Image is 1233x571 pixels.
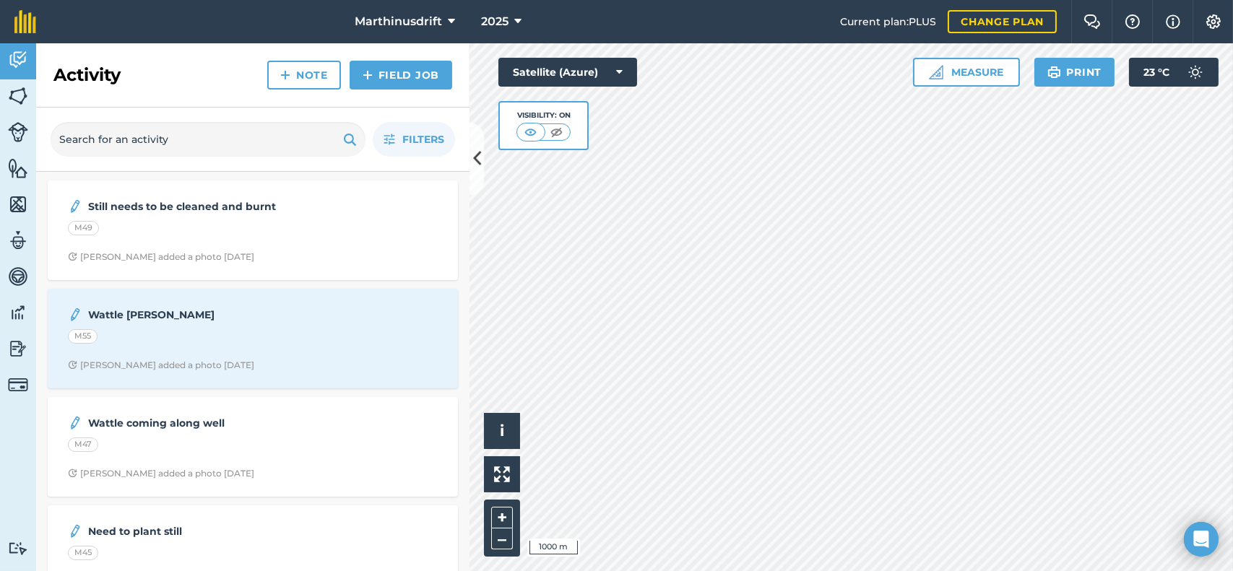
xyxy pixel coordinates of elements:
[1047,64,1061,81] img: svg+xml;base64,PHN2ZyB4bWxucz0iaHR0cDovL3d3dy53My5vcmcvMjAwMC9zdmciIHdpZHRoPSIxOSIgaGVpZ2h0PSIyNC...
[1181,58,1210,87] img: svg+xml;base64,PD94bWwgdmVyc2lvbj0iMS4wIiBlbmNvZGluZz0idXRmLTgiPz4KPCEtLSBHZW5lcmF0b3I6IEFkb2JlIE...
[8,541,28,555] img: svg+xml;base64,PD94bWwgdmVyc2lvbj0iMS4wIiBlbmNvZGluZz0idXRmLTgiPz4KPCEtLSBHZW5lcmF0b3I6IEFkb2JlIE...
[548,125,566,139] img: svg+xml;base64,PHN2ZyB4bWxucz0iaHR0cDovL3d3dy53My5vcmcvMjAwMC9zdmciIHdpZHRoPSI1MCIgaGVpZ2h0PSI0MC...
[68,546,98,560] div: M45
[522,125,540,139] img: svg+xml;base64,PHN2ZyB4bWxucz0iaHR0cDovL3d3dy53My5vcmcvMjAwMC9zdmciIHdpZHRoPSI1MCIgaGVpZ2h0PSI0MC...
[948,10,1057,33] a: Change plan
[498,58,637,87] button: Satellite (Azure)
[8,230,28,251] img: svg+xml;base64,PD94bWwgdmVyc2lvbj0iMS4wIiBlbmNvZGluZz0idXRmLTgiPz4KPCEtLSBHZW5lcmF0b3I6IEFkb2JlIE...
[8,49,28,71] img: svg+xml;base64,PD94bWwgdmVyc2lvbj0iMS4wIiBlbmNvZGluZz0idXRmLTgiPz4KPCEtLSBHZW5lcmF0b3I6IEFkb2JlIE...
[491,528,513,549] button: –
[68,468,77,478] img: Clock with arrow pointing clockwise
[1083,14,1101,29] img: Two speech bubbles overlapping with the left bubble in the forefront
[1129,58,1219,87] button: 23 °C
[53,64,121,87] h2: Activity
[68,414,82,432] img: svg+xml;base64,PD94bWwgdmVyc2lvbj0iMS4wIiBlbmNvZGluZz0idXRmLTgiPz4KPCEtLSBHZW5lcmF0b3I6IEFkb2JlIE...
[8,85,28,107] img: svg+xml;base64,PHN2ZyB4bWxucz0iaHR0cDovL3d3dy53My5vcmcvMjAwMC9zdmciIHdpZHRoPSI1NiIgaGVpZ2h0PSI2MC...
[56,189,449,271] a: Still needs to be cleaned and burntM49Clock with arrow pointing clockwise[PERSON_NAME] added a ph...
[484,413,520,449] button: i
[51,122,365,157] input: Search for an activity
[1166,13,1180,30] img: svg+xml;base64,PHN2ZyB4bWxucz0iaHR0cDovL3d3dy53My5vcmcvMjAwMC9zdmciIHdpZHRoPSIxNyIgaGVpZ2h0PSIxNy...
[929,65,943,79] img: Ruler icon
[1034,58,1115,87] button: Print
[88,307,317,323] strong: Wattle [PERSON_NAME]
[68,198,82,215] img: svg+xml;base64,PD94bWwgdmVyc2lvbj0iMS4wIiBlbmNvZGluZz0idXRmLTgiPz4KPCEtLSBHZW5lcmF0b3I6IEFkb2JlIE...
[516,110,571,121] div: Visibility: On
[68,468,254,479] div: [PERSON_NAME] added a photo [DATE]
[500,422,504,440] span: i
[68,252,77,261] img: Clock with arrow pointing clockwise
[68,359,254,371] div: [PERSON_NAME] added a photo [DATE]
[8,302,28,323] img: svg+xml;base64,PD94bWwgdmVyc2lvbj0iMS4wIiBlbmNvZGluZz0idXRmLTgiPz4KPCEtLSBHZW5lcmF0b3I6IEFkb2JlIE...
[68,523,82,540] img: svg+xml;base64,PD94bWwgdmVyc2lvbj0iMS4wIiBlbmNvZGluZz0idXRmLTgiPz4KPCEtLSBHZW5lcmF0b3I6IEFkb2JlIE...
[373,122,455,157] button: Filters
[68,360,77,370] img: Clock with arrow pointing clockwise
[840,14,936,30] span: Current plan : PLUS
[1184,522,1219,557] div: Open Intercom Messenger
[88,199,317,214] strong: Still needs to be cleaned and burnt
[14,10,36,33] img: fieldmargin Logo
[355,13,442,30] span: Marthinusdrift
[8,157,28,179] img: svg+xml;base64,PHN2ZyB4bWxucz0iaHR0cDovL3d3dy53My5vcmcvMjAwMC9zdmciIHdpZHRoPSI1NiIgaGVpZ2h0PSI2MC...
[68,251,254,263] div: [PERSON_NAME] added a photo [DATE]
[267,61,341,90] a: Note
[491,507,513,528] button: +
[1124,14,1141,29] img: A question mark icon
[350,61,452,90] a: Field Job
[481,13,509,30] span: 2025
[8,193,28,215] img: svg+xml;base64,PHN2ZyB4bWxucz0iaHR0cDovL3d3dy53My5vcmcvMjAwMC9zdmciIHdpZHRoPSI1NiIgaGVpZ2h0PSI2MC...
[1143,58,1169,87] span: 23 ° C
[8,375,28,395] img: svg+xml;base64,PD94bWwgdmVyc2lvbj0iMS4wIiBlbmNvZGluZz0idXRmLTgiPz4KPCEtLSBHZW5lcmF0b3I6IEFkb2JlIE...
[88,523,317,539] strong: Need to plant still
[402,131,444,147] span: Filters
[56,297,449,380] a: Wattle [PERSON_NAME]M55Clock with arrow pointing clockwise[PERSON_NAME] added a photo [DATE]
[68,306,82,323] img: svg+xml;base64,PD94bWwgdmVyc2lvbj0iMS4wIiBlbmNvZGluZz0idXRmLTgiPz4KPCEtLSBHZW5lcmF0b3I6IEFkb2JlIE...
[68,329,98,344] div: M55
[913,58,1020,87] button: Measure
[8,122,28,142] img: svg+xml;base64,PD94bWwgdmVyc2lvbj0iMS4wIiBlbmNvZGluZz0idXRmLTgiPz4KPCEtLSBHZW5lcmF0b3I6IEFkb2JlIE...
[494,466,510,482] img: Four arrows, one pointing top left, one top right, one bottom right and the last bottom left
[68,221,99,235] div: M49
[343,131,357,148] img: svg+xml;base64,PHN2ZyB4bWxucz0iaHR0cDovL3d3dy53My5vcmcvMjAwMC9zdmciIHdpZHRoPSIxOSIgaGVpZ2h0PSIyNC...
[8,338,28,359] img: svg+xml;base64,PD94bWwgdmVyc2lvbj0iMS4wIiBlbmNvZGluZz0idXRmLTgiPz4KPCEtLSBHZW5lcmF0b3I6IEFkb2JlIE...
[280,66,290,84] img: svg+xml;base64,PHN2ZyB4bWxucz0iaHR0cDovL3d3dy53My5vcmcvMjAwMC9zdmciIHdpZHRoPSIxNCIgaGVpZ2h0PSIyNC...
[363,66,373,84] img: svg+xml;base64,PHN2ZyB4bWxucz0iaHR0cDovL3d3dy53My5vcmcvMjAwMC9zdmciIHdpZHRoPSIxNCIgaGVpZ2h0PSIyNC...
[68,437,98,452] div: M47
[88,415,317,431] strong: Wattle coming along well
[56,406,449,488] a: Wattle coming along wellM47Clock with arrow pointing clockwise[PERSON_NAME] added a photo [DATE]
[1205,14,1222,29] img: A cog icon
[8,266,28,287] img: svg+xml;base64,PD94bWwgdmVyc2lvbj0iMS4wIiBlbmNvZGluZz0idXRmLTgiPz4KPCEtLSBHZW5lcmF0b3I6IEFkb2JlIE...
